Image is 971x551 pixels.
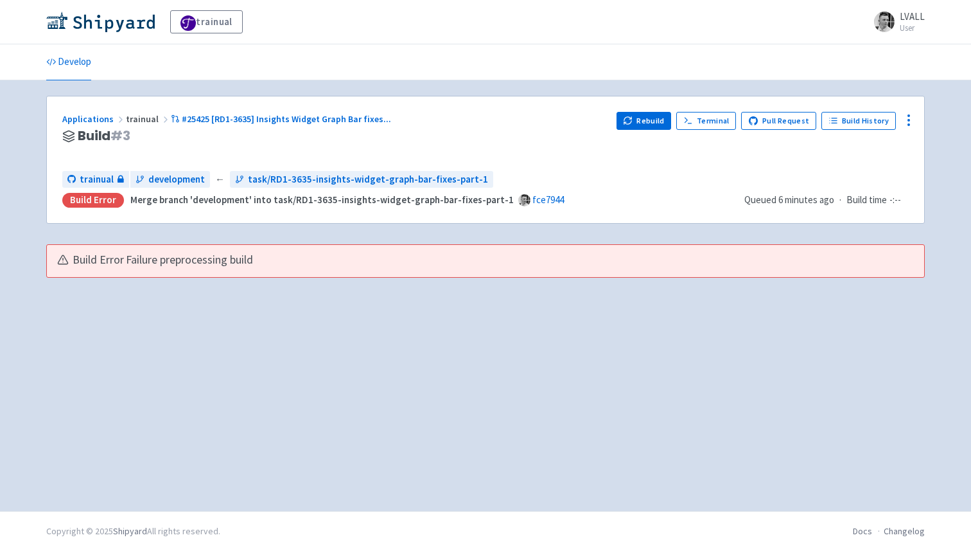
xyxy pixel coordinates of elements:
[215,172,225,187] span: ←
[130,194,514,206] strong: Merge branch 'development' into task/RD1-3635-insights-widget-graph-bar-fixes-part-1
[113,525,147,537] a: Shipyard
[532,194,564,206] a: fce7944
[78,129,130,143] span: Build
[62,193,124,208] div: Build Error
[617,112,672,130] button: Rebuild
[126,253,253,267] span: Failure preprocessing build
[821,112,896,130] a: Build History
[248,172,488,187] span: task/RD1-3635-insights-widget-graph-bar-fixes-part-1
[170,10,243,33] a: trainual
[900,10,925,23] span: LVALL
[230,171,493,188] a: task/RD1-3635-insights-widget-graph-bar-fixes-part-1
[884,525,925,537] a: Changelog
[900,24,925,32] small: User
[46,12,155,32] img: Shipyard logo
[744,193,909,208] div: ·
[73,253,124,267] b: Build Error
[110,127,130,145] span: # 3
[130,171,210,188] a: development
[853,525,872,537] a: Docs
[866,12,925,32] a: LVALL User
[846,193,887,208] span: Build time
[46,44,91,80] a: Develop
[778,194,834,206] time: 6 minutes ago
[46,525,220,538] div: Copyright © 2025 All rights reserved.
[182,113,391,125] span: #25425 [RD1-3635] Insights Widget Graph Bar fixes ...
[889,193,901,208] span: -:--
[80,172,114,187] span: trainual
[62,113,126,125] a: Applications
[62,171,129,188] a: trainual
[744,194,834,206] span: Queued
[676,112,736,130] a: Terminal
[148,172,205,187] span: development
[126,113,171,125] span: trainual
[741,112,816,130] a: Pull Request
[171,113,393,125] a: #25425 [RD1-3635] Insights Widget Graph Bar fixes...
